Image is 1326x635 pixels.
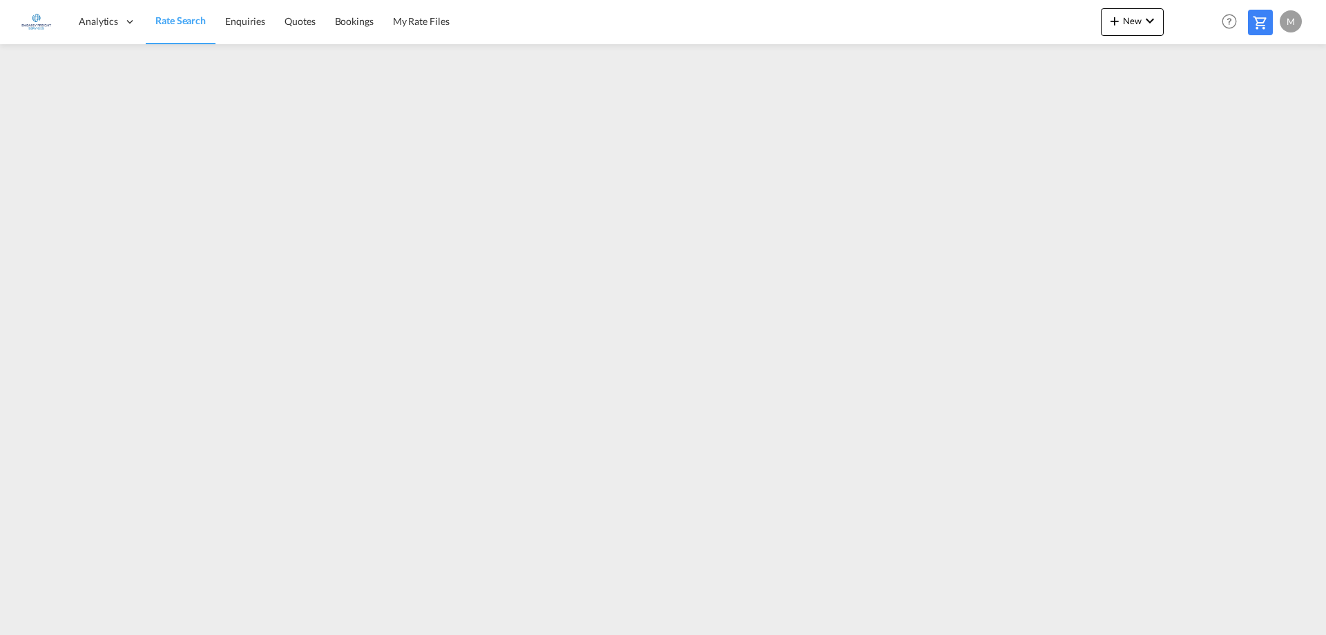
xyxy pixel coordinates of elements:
span: Help [1218,10,1241,33]
md-icon: icon-plus 400-fg [1106,12,1123,29]
button: icon-plus 400-fgNewicon-chevron-down [1101,8,1164,36]
span: New [1106,15,1158,26]
span: Enquiries [225,15,265,27]
div: M [1280,10,1302,32]
md-icon: icon-chevron-down [1142,12,1158,29]
span: My Rate Files [393,15,450,27]
span: Quotes [285,15,315,27]
span: Analytics [79,15,118,28]
span: Rate Search [155,15,206,26]
img: 6a2c35f0b7c411ef99d84d375d6e7407.jpg [21,6,52,37]
span: Bookings [335,15,374,27]
div: Help [1218,10,1248,35]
